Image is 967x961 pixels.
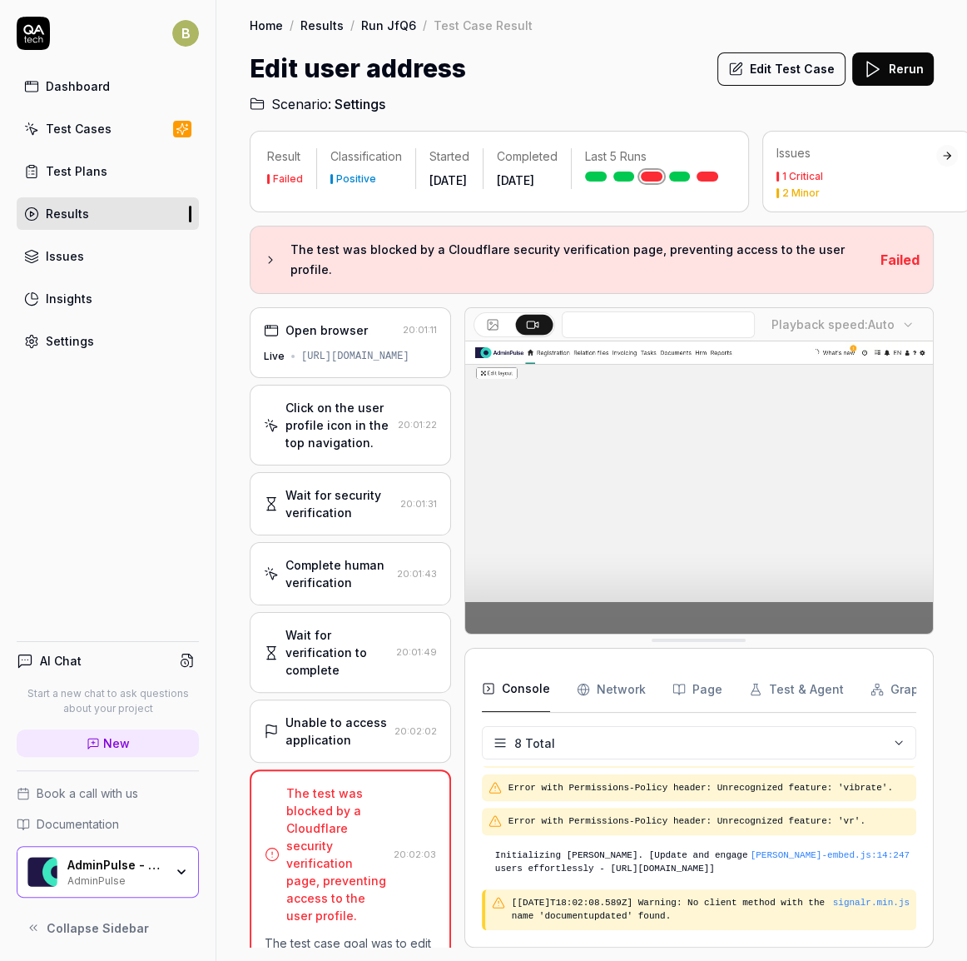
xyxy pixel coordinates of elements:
div: Positive [336,174,376,184]
a: Results [17,197,199,230]
div: The test was blocked by a Cloudflare security verification page, preventing access to the user pr... [286,784,387,924]
button: B [172,17,199,50]
button: Graph [870,666,926,713]
p: Start a new chat to ask questions about your project [17,686,199,716]
time: 20:02:03 [394,849,436,860]
pre: Error with Permissions-Policy header: Unrecognized feature: 'vr'. [508,814,910,829]
div: Dashboard [46,77,110,95]
a: Documentation [17,815,199,833]
div: Test Plans [46,162,107,180]
button: Page [672,666,722,713]
div: Test Case Result [434,17,533,33]
a: Issues [17,240,199,272]
p: Completed [497,148,558,165]
span: New [103,734,130,752]
span: B [172,20,199,47]
button: Test & Agent [749,666,844,713]
span: Settings [335,94,385,114]
button: Network [577,666,646,713]
button: [PERSON_NAME]-embed.js:14:247 [751,849,910,863]
a: Insights [17,282,199,315]
div: AdminPulse - 0475.384.429 [67,858,164,873]
div: Results [46,205,89,222]
span: Failed [880,251,920,268]
time: 20:01:22 [398,419,437,431]
span: Collapse Sidebar [47,919,149,937]
p: Result [267,148,303,165]
div: Wait for verification to complete [285,626,389,679]
button: Edit Test Case [717,52,846,86]
a: Results [300,17,344,33]
a: Book a call with us [17,784,199,802]
a: Test Plans [17,155,199,187]
div: Issues [46,247,84,265]
a: Settings [17,325,199,357]
div: [PERSON_NAME]-embed.js : 14 : 247 [751,849,910,863]
button: The test was blocked by a Cloudflare security verification page, preventing access to the user pr... [264,240,867,280]
p: Last 5 Runs [585,148,718,165]
p: Classification [330,148,402,165]
button: Collapse Sidebar [17,911,199,944]
div: Issues [776,145,936,162]
div: / [350,17,355,33]
a: Dashboard [17,70,199,102]
div: Wait for security verification [285,486,394,521]
div: Live [264,349,285,364]
div: Insights [46,290,92,307]
a: Home [250,17,283,33]
span: Book a call with us [37,784,138,802]
time: [DATE] [429,173,467,187]
time: 20:01:11 [403,324,437,336]
h3: The test was blocked by a Cloudflare security verification page, preventing access to the user pr... [290,240,867,280]
div: Complete human verification [285,556,390,591]
img: AdminPulse - 0475.384.429 Logo [27,857,57,887]
div: / [290,17,294,33]
p: Started [429,148,469,165]
button: Console [482,666,550,713]
div: 1 Critical [782,172,823,182]
time: [DATE] [497,173,534,187]
button: signalr.min.js [833,896,910,910]
h1: Edit user address [250,50,466,87]
a: Scenario:Settings [250,94,385,114]
div: [URL][DOMAIN_NAME] [301,349,409,364]
div: Playback speed: [771,316,895,333]
div: / [423,17,427,33]
button: AdminPulse - 0475.384.429 LogoAdminPulse - 0475.384.429AdminPulse [17,846,199,898]
div: Failed [273,174,303,184]
div: Test Cases [46,120,112,137]
div: Settings [46,332,94,350]
time: 20:01:31 [400,498,437,510]
pre: [[DATE]T18:02:08.589Z] Warning: No client method with the name 'documentupdated' found. [512,896,910,924]
button: Rerun [852,52,934,86]
div: 2 Minor [782,188,820,198]
h4: AI Chat [40,652,82,670]
pre: Initializing [PERSON_NAME]. [Update and engage users effortlessly - [URL][DOMAIN_NAME]] [495,849,910,876]
div: Click on the user profile icon in the top navigation. [285,399,391,451]
div: Unable to access application [285,714,388,749]
span: Scenario: [268,94,331,114]
time: 20:01:49 [396,646,437,658]
time: 20:02:02 [394,725,437,737]
div: AdminPulse [67,873,164,886]
pre: Error with Permissions-Policy header: Unrecognized feature: 'vibrate'. [508,781,910,795]
a: Test Cases [17,112,199,145]
a: Run JfQ6 [361,17,416,33]
a: New [17,729,199,757]
time: 20:01:43 [397,568,437,580]
span: Documentation [37,815,119,833]
div: Open browser [285,321,368,339]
